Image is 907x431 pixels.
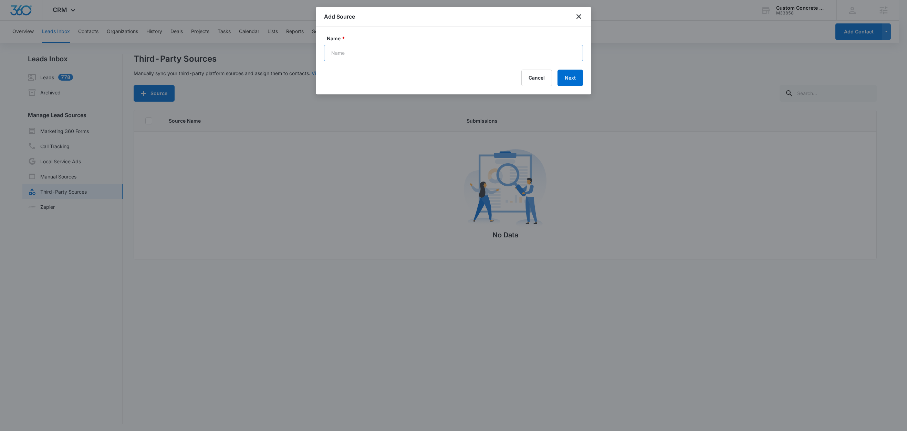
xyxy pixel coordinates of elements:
input: Name [324,45,583,61]
button: Next [557,70,583,86]
h1: Add Source [324,12,355,21]
label: Name [327,35,586,42]
button: close [575,12,583,21]
button: Cancel [521,70,552,86]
